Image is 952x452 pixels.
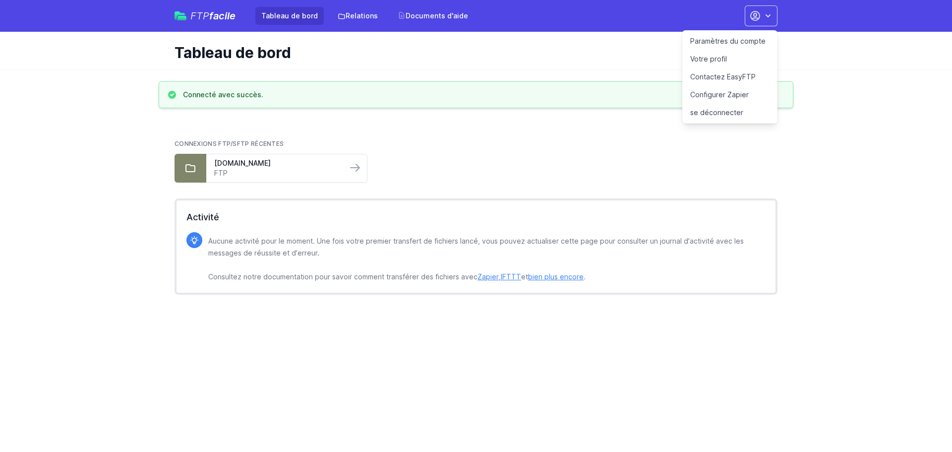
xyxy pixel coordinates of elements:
[214,169,228,177] font: FTP
[208,272,477,281] font: Consultez notre documentation pour savoir comment transférer des fichiers avec
[499,272,501,281] font: ,
[186,212,219,222] font: Activité
[528,272,584,281] a: bien plus encore
[214,159,271,167] font: [DOMAIN_NAME]
[392,7,474,25] a: Documents d'aide
[175,44,291,62] font: Tableau de bord
[175,140,284,147] font: Connexions FTP/SFTP récentes
[214,158,339,168] a: [DOMAIN_NAME]
[261,11,318,20] font: Tableau de bord
[255,7,324,25] a: Tableau de bord
[501,272,521,281] a: IFTTT
[690,55,727,63] font: Votre profil
[190,10,209,22] font: FTP
[214,168,339,178] a: FTP
[175,11,186,20] img: easyftp_logo.png
[690,90,749,99] font: Configurer Zapier
[690,108,743,117] font: se déconnecter
[690,37,766,45] font: Paramètres du compte
[209,10,236,22] font: facile
[406,11,468,20] font: Documents d'aide
[332,7,384,25] a: Relations
[521,272,528,281] font: et
[183,90,263,99] font: Connecté avec succès.
[175,11,236,21] a: FTPfacile
[902,402,940,440] iframe: Contrôleur de discussion Drift Widget
[584,272,586,281] font: .
[477,272,499,281] a: Zapier
[690,72,756,81] font: Contactez EasyFTP
[346,11,378,20] font: Relations
[208,237,744,257] font: Aucune activité pour le moment. Une fois votre premier transfert de fichiers lancé, vous pouvez a...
